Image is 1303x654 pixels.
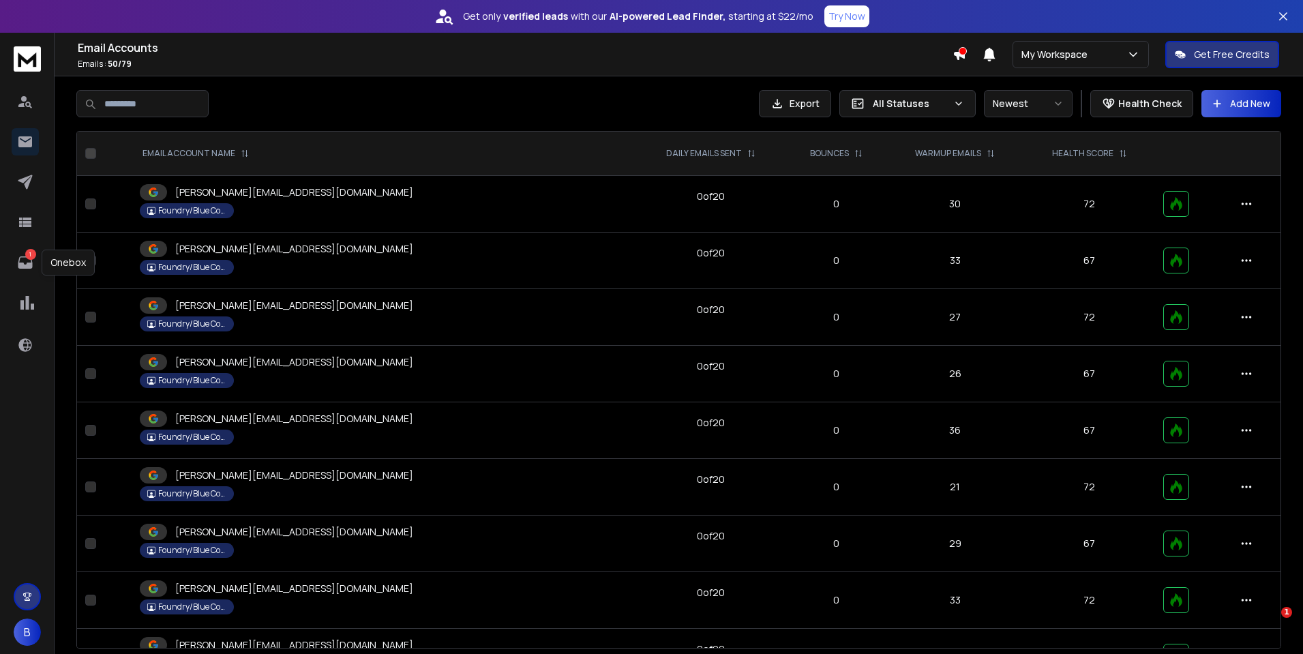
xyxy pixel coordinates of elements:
[463,10,813,23] p: Get only with our starting at $22/mo
[1024,402,1155,459] td: 67
[1052,148,1113,159] p: HEALTH SCORE
[175,525,413,539] p: [PERSON_NAME][EMAIL_ADDRESS][DOMAIN_NAME]
[175,242,413,256] p: [PERSON_NAME][EMAIL_ADDRESS][DOMAIN_NAME]
[794,423,879,437] p: 0
[610,10,725,23] strong: AI-powered Lead Finder,
[697,586,725,599] div: 0 of 20
[1253,607,1286,640] iframe: Intercom live chat
[14,46,41,72] img: logo
[810,148,849,159] p: BOUNCES
[175,582,413,595] p: [PERSON_NAME][EMAIL_ADDRESS][DOMAIN_NAME]
[697,359,725,373] div: 0 of 20
[794,480,879,494] p: 0
[1024,572,1155,629] td: 72
[158,205,226,216] p: Foundry/Blue Collar
[697,246,725,260] div: 0 of 20
[1281,607,1292,618] span: 1
[175,355,413,369] p: [PERSON_NAME][EMAIL_ADDRESS][DOMAIN_NAME]
[158,488,226,499] p: Foundry/Blue Collar
[503,10,568,23] strong: verified leads
[175,185,413,199] p: [PERSON_NAME][EMAIL_ADDRESS][DOMAIN_NAME]
[1024,176,1155,233] td: 72
[984,90,1073,117] button: Newest
[828,10,865,23] p: Try Now
[1194,48,1270,61] p: Get Free Credits
[1024,459,1155,516] td: 72
[158,545,226,556] p: Foundry/Blue Collar
[158,601,226,612] p: Foundry/Blue Collar
[794,310,879,324] p: 0
[1024,516,1155,572] td: 67
[873,97,948,110] p: All Statuses
[886,176,1024,233] td: 30
[697,473,725,486] div: 0 of 20
[1118,97,1182,110] p: Health Check
[794,593,879,607] p: 0
[158,432,226,443] p: Foundry/Blue Collar
[697,416,725,430] div: 0 of 20
[697,303,725,316] div: 0 of 20
[794,537,879,550] p: 0
[886,459,1024,516] td: 21
[794,367,879,381] p: 0
[886,572,1024,629] td: 33
[143,148,249,159] div: EMAIL ACCOUNT NAME
[886,346,1024,402] td: 26
[1090,90,1193,117] button: Health Check
[1201,90,1281,117] button: Add New
[175,638,413,652] p: [PERSON_NAME][EMAIL_ADDRESS][DOMAIN_NAME]
[25,249,36,260] p: 1
[14,619,41,646] button: B
[697,190,725,203] div: 0 of 20
[12,249,39,276] a: 1
[78,40,953,56] h1: Email Accounts
[666,148,742,159] p: DAILY EMAILS SENT
[886,233,1024,289] td: 33
[158,262,226,273] p: Foundry/Blue Collar
[915,148,981,159] p: WARMUP EMAILS
[886,402,1024,459] td: 36
[175,299,413,312] p: [PERSON_NAME][EMAIL_ADDRESS][DOMAIN_NAME]
[158,375,226,386] p: Foundry/Blue Collar
[1024,346,1155,402] td: 67
[175,469,413,482] p: [PERSON_NAME][EMAIL_ADDRESS][DOMAIN_NAME]
[794,254,879,267] p: 0
[158,318,226,329] p: Foundry/Blue Collar
[886,289,1024,346] td: 27
[78,59,953,70] p: Emails :
[1165,41,1279,68] button: Get Free Credits
[824,5,869,27] button: Try Now
[1024,233,1155,289] td: 67
[886,516,1024,572] td: 29
[1021,48,1093,61] p: My Workspace
[794,197,879,211] p: 0
[697,529,725,543] div: 0 of 20
[759,90,831,117] button: Export
[108,58,132,70] span: 50 / 79
[175,412,413,426] p: [PERSON_NAME][EMAIL_ADDRESS][DOMAIN_NAME]
[1024,289,1155,346] td: 72
[42,250,95,276] div: Onebox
